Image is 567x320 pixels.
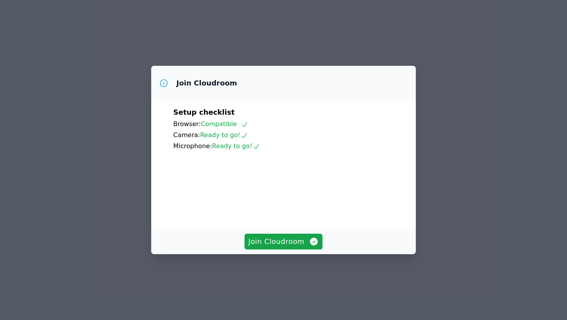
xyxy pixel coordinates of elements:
span: Join Cloudroom [248,236,319,247]
h3: Join Cloudroom [176,78,237,88]
span: Microphone: [173,142,212,150]
span: Ready to go! [212,142,260,150]
span: Compatible [201,120,248,128]
span: Ready to go! [200,131,248,139]
span: Setup checklist [173,108,235,116]
button: Join Cloudroom [245,234,323,249]
span: Browser: [173,120,201,128]
span: Camera: [173,131,200,139]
